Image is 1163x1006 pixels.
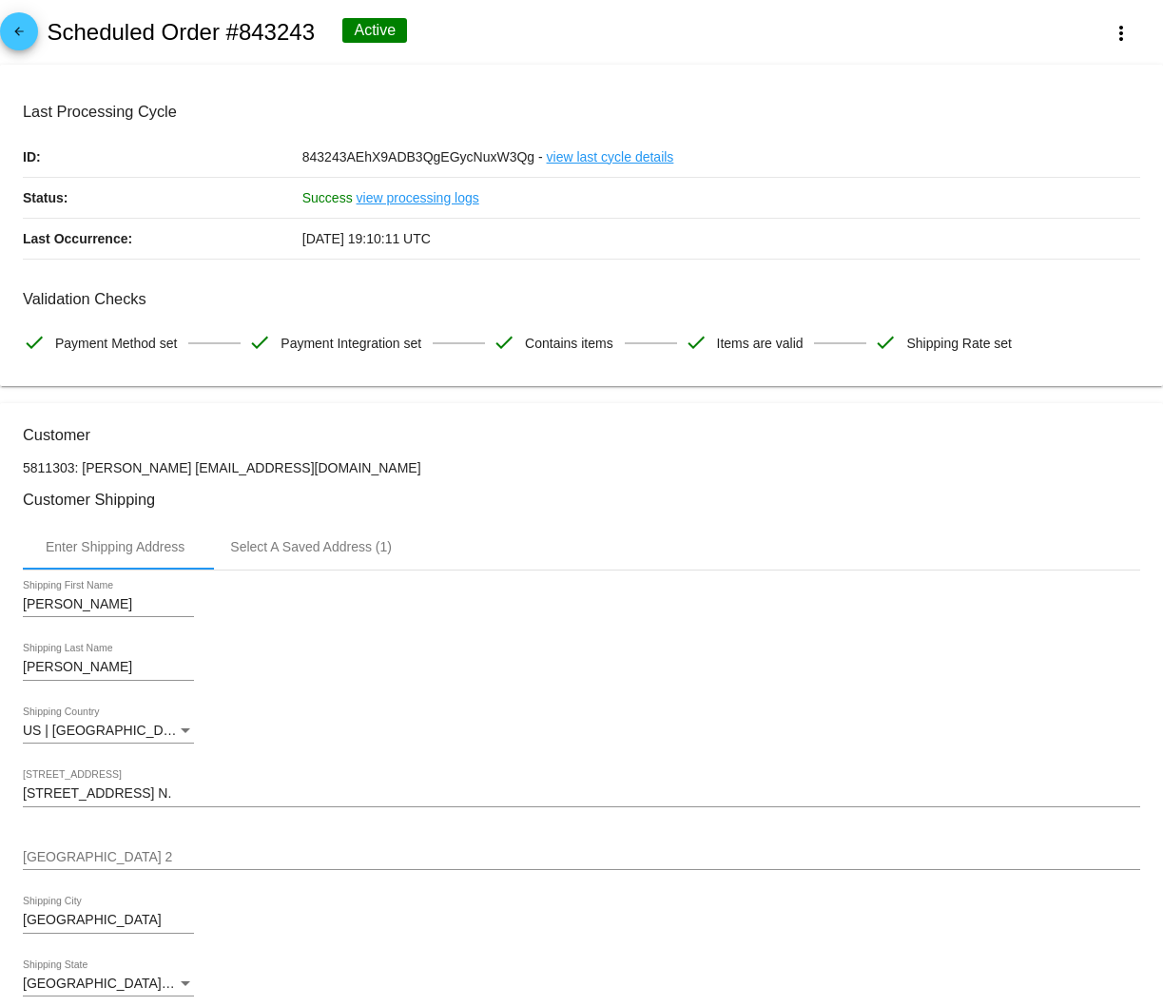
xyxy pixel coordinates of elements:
span: Payment Method set [55,323,177,363]
h3: Last Processing Cycle [23,103,1140,121]
mat-icon: check [248,331,271,354]
p: 5811303: [PERSON_NAME] [EMAIL_ADDRESS][DOMAIN_NAME] [23,460,1140,475]
mat-icon: check [874,331,897,354]
span: Contains items [525,323,613,363]
mat-icon: arrow_back [8,25,30,48]
div: Enter Shipping Address [46,539,184,554]
mat-icon: more_vert [1110,22,1133,45]
span: [DATE] 19:10:11 UTC [302,231,431,246]
h3: Validation Checks [23,290,1140,308]
h3: Customer Shipping [23,491,1140,509]
input: Shipping First Name [23,597,194,612]
a: view processing logs [357,178,479,218]
input: Shipping City [23,913,194,928]
mat-icon: check [685,331,707,354]
input: Shipping Last Name [23,660,194,675]
input: Shipping Street 2 [23,850,1140,865]
mat-select: Shipping Country [23,724,194,739]
span: Items are valid [717,323,804,363]
span: US | [GEOGRAPHIC_DATA] [23,723,191,738]
div: Active [342,18,407,43]
h2: Scheduled Order #843243 [47,19,315,46]
p: Last Occurrence: [23,219,302,259]
p: ID: [23,137,302,177]
div: Select A Saved Address (1) [230,539,392,554]
span: Success [302,190,353,205]
h3: Customer [23,426,1140,444]
a: view last cycle details [547,137,674,177]
input: Shipping Street 1 [23,786,1140,802]
mat-select: Shipping State [23,977,194,992]
span: 843243AEhX9ADB3QgEGycNuxW3Qg - [302,149,543,164]
p: Status: [23,178,302,218]
mat-icon: check [493,331,515,354]
span: Shipping Rate set [906,323,1012,363]
mat-icon: check [23,331,46,354]
span: [GEOGRAPHIC_DATA] | [US_STATE] [23,976,246,991]
span: Payment Integration set [281,323,421,363]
